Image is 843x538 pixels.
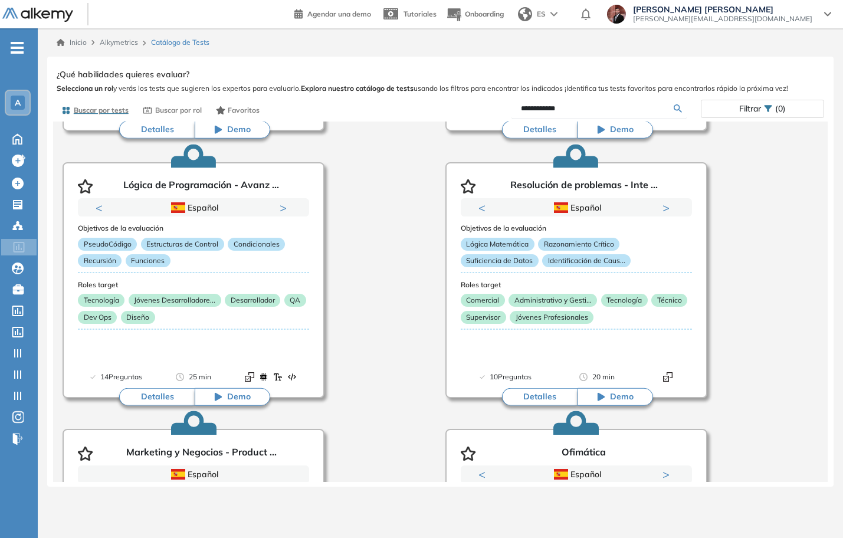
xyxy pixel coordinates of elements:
[57,68,189,81] span: ¿Qué habilidades quieres evaluar?
[775,100,786,117] span: (0)
[119,388,195,406] button: Detalles
[610,391,634,403] span: Demo
[542,254,631,267] p: Identificación de Caus...
[404,9,437,18] span: Tutoriales
[294,6,371,20] a: Agendar una demo
[503,201,650,214] div: Español
[211,100,265,120] button: Favoritos
[78,281,309,289] h3: Roles target
[57,37,87,48] a: Inicio
[119,121,195,139] button: Detalles
[195,388,270,406] button: Demo
[100,371,142,383] span: 14 Preguntas
[537,9,546,19] span: ES
[554,202,568,213] img: ESP
[461,281,692,289] h3: Roles target
[562,217,576,219] button: 1
[739,100,761,117] span: Filtrar
[15,98,21,107] span: A
[581,217,591,219] button: 2
[225,294,280,307] p: Desarrollador
[245,372,254,382] img: Format test logo
[301,84,414,93] b: Explora nuestro catálogo de tests
[663,372,673,382] img: Format test logo
[538,238,619,251] p: Razonamiento Crítico
[126,254,170,267] p: Funciones
[478,202,490,214] button: Previous
[461,311,506,324] p: Supervisor
[662,468,674,480] button: Next
[129,294,221,307] p: Jóvenes Desarrolladore...
[307,9,371,18] span: Agendar una demo
[461,254,539,267] p: Suficiencia de Datos
[465,9,504,18] span: Onboarding
[195,121,270,139] button: Demo
[461,224,692,232] h3: Objetivos de la evaluación
[198,217,208,219] button: 2
[446,2,504,27] button: Onboarding
[151,37,209,48] span: Catálogo de Tests
[57,84,113,93] b: Selecciona un rol
[57,83,824,94] span: y verás los tests que sugieren los expertos para evaluarlo. usando los filtros para encontrar los...
[578,388,653,406] button: Demo
[502,388,578,406] button: Detalles
[273,372,283,382] img: Format test logo
[287,372,297,382] img: Format test logo
[11,47,24,49] i: -
[259,372,268,382] img: Format test logo
[503,468,650,481] div: Español
[100,38,138,47] span: Alkymetrics
[510,179,658,193] p: Resolución de problemas - Inte ...
[228,238,285,251] p: Condicionales
[123,179,279,193] p: Lógica de Programación - Avanz ...
[490,371,532,383] span: 10 Preguntas
[57,100,133,120] button: Buscar por tests
[550,12,557,17] img: arrow
[478,468,490,480] button: Previous
[562,447,606,461] p: Ofimática
[121,311,155,324] p: Diseño
[74,105,129,116] span: Buscar por tests
[662,202,674,214] button: Next
[179,217,193,219] button: 1
[227,124,251,136] span: Demo
[78,224,309,232] h3: Objetivos de la evaluación
[78,294,124,307] p: Tecnología
[509,294,597,307] p: Administrativo y Gesti...
[189,371,211,383] span: 25 min
[120,468,267,481] div: Español
[518,7,532,21] img: world
[141,238,224,251] p: Estructuras de Control
[2,8,73,22] img: Logo
[126,447,277,461] p: Marketing y Negocios - Product ...
[601,294,648,307] p: Tecnología
[120,201,267,214] div: Español
[578,121,653,139] button: Demo
[171,202,185,213] img: ESP
[610,124,634,136] span: Demo
[284,294,306,307] p: QA
[96,202,107,214] button: Previous
[461,294,505,307] p: Comercial
[138,100,206,120] button: Buscar por rol
[633,14,812,24] span: [PERSON_NAME][EMAIL_ADDRESS][DOMAIN_NAME]
[651,294,687,307] p: Técnico
[510,311,593,324] p: Jóvenes Profesionales
[228,105,260,116] span: Favoritos
[592,371,615,383] span: 20 min
[633,5,812,14] span: [PERSON_NAME] [PERSON_NAME]
[227,391,251,403] span: Demo
[171,469,185,480] img: ESP
[78,311,117,324] p: Dev Ops
[78,238,137,251] p: PseudoCódigo
[502,121,578,139] button: Detalles
[280,202,291,214] button: Next
[78,254,122,267] p: Recursión
[461,238,534,251] p: Lógica Matemática
[155,105,202,116] span: Buscar por rol
[554,469,568,480] img: ESP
